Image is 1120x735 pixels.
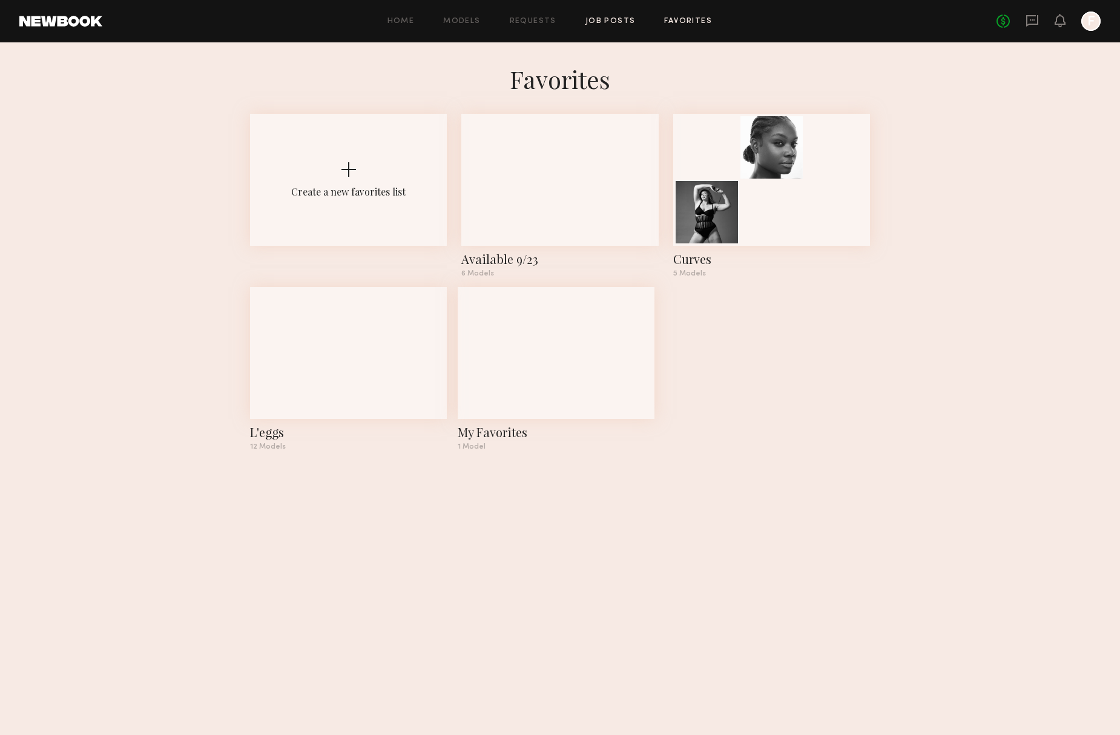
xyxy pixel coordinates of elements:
[250,424,447,441] div: L'eggs
[443,18,480,25] a: Models
[458,424,654,441] div: My Favorites
[673,114,870,277] a: Curves5 Models
[510,18,556,25] a: Requests
[250,287,447,450] a: L'eggs12 Models
[461,270,658,277] div: 6 Models
[387,18,415,25] a: Home
[585,18,636,25] a: Job Posts
[673,251,870,268] div: Curves
[250,114,447,287] button: Create a new favorites list
[461,114,658,277] a: Available 9/236 Models
[664,18,712,25] a: Favorites
[461,251,658,268] div: Available 9/23
[291,185,406,198] div: Create a new favorites list
[1081,12,1101,31] a: F
[458,287,654,450] a: My Favorites1 Model
[250,443,447,450] div: 12 Models
[458,443,654,450] div: 1 Model
[673,270,870,277] div: 5 Models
